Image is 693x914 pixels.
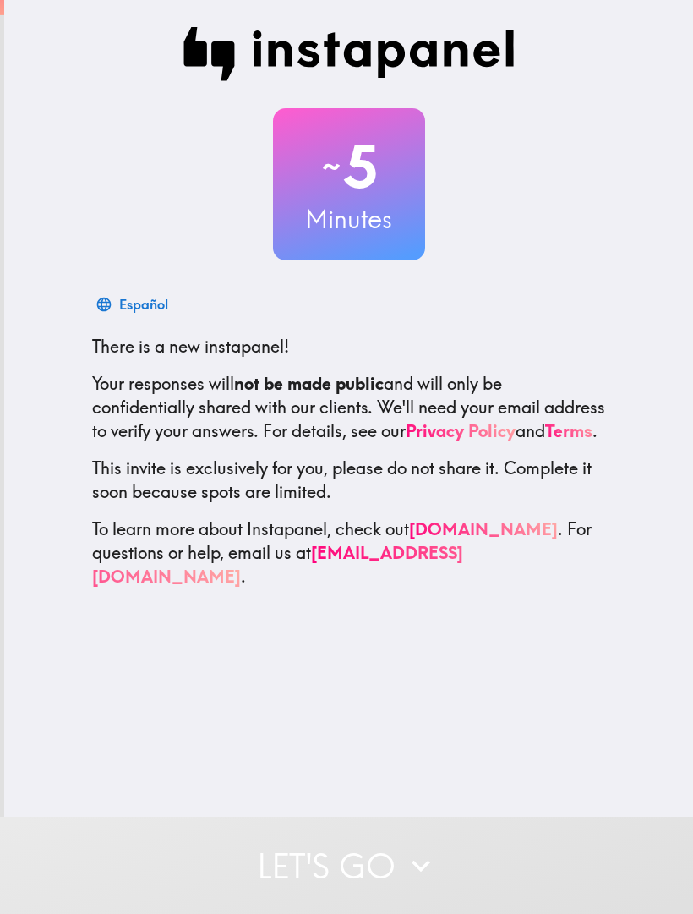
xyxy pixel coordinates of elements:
p: To learn more about Instapanel, check out . For questions or help, email us at . [92,517,606,588]
a: [EMAIL_ADDRESS][DOMAIN_NAME] [92,542,463,587]
b: not be made public [234,373,384,394]
h3: Minutes [273,201,425,237]
a: Privacy Policy [406,420,516,441]
button: Español [92,287,175,321]
img: Instapanel [183,27,515,81]
h2: 5 [273,132,425,201]
p: This invite is exclusively for you, please do not share it. Complete it soon because spots are li... [92,457,606,504]
a: Terms [545,420,592,441]
span: ~ [319,141,343,192]
span: There is a new instapanel! [92,336,289,357]
div: Español [119,293,168,316]
a: [DOMAIN_NAME] [409,518,558,539]
p: Your responses will and will only be confidentially shared with our clients. We'll need your emai... [92,372,606,443]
